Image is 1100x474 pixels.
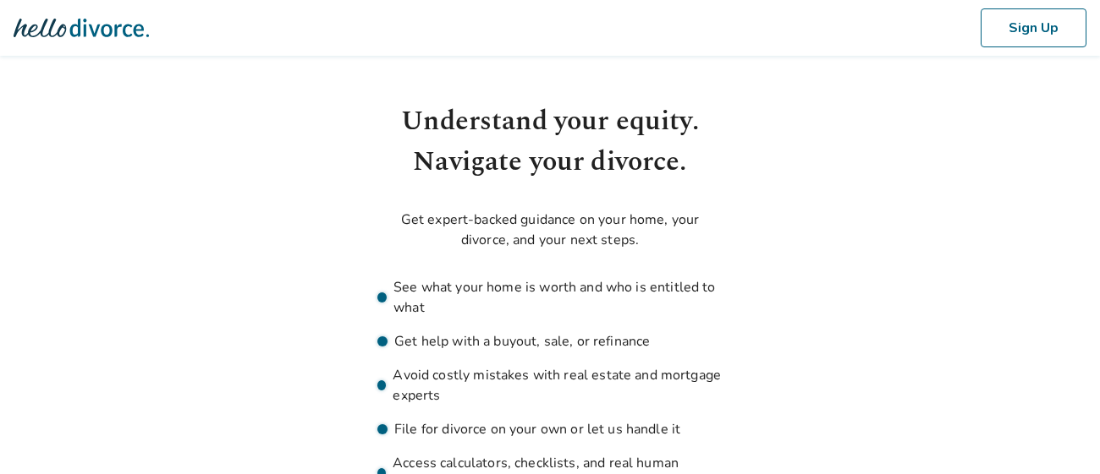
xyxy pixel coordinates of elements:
[377,101,723,183] h1: Understand your equity. Navigate your divorce.
[981,8,1086,47] button: Sign Up
[377,331,723,351] li: Get help with a buyout, sale, or refinance
[377,210,723,250] p: Get expert-backed guidance on your home, your divorce, and your next steps.
[377,277,723,318] li: See what your home is worth and who is entitled to what
[377,419,723,439] li: File for divorce on your own or let us handle it
[377,365,723,406] li: Avoid costly mistakes with real estate and mortgage experts
[14,11,149,45] img: Hello Divorce Logo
